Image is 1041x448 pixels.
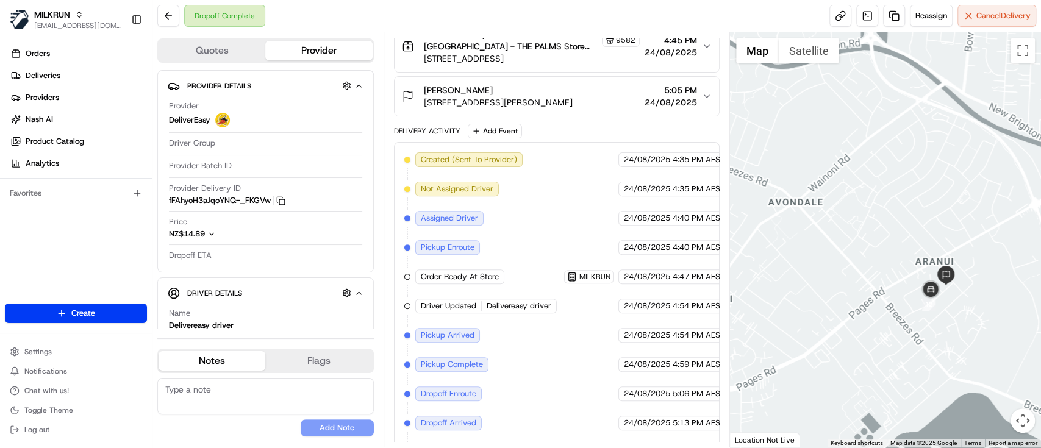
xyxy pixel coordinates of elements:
[5,382,147,399] button: Chat with us!
[5,421,147,438] button: Log out
[24,425,49,435] span: Log out
[421,330,474,341] span: Pickup Arrived
[5,5,126,34] button: MILKRUNMILKRUN[EMAIL_ADDRESS][DOMAIN_NAME]
[964,439,981,446] a: Terms (opens in new tab)
[5,402,147,419] button: Toggle Theme
[168,76,363,96] button: Provider Details
[421,388,476,399] span: Dropoff Enroute
[169,195,285,206] button: fFAhyoH3aJqoYNQ-_FKGVw
[989,439,1037,446] a: Report a map error
[265,41,372,60] button: Provider
[5,44,152,63] a: Orders
[487,300,551,311] span: Delivereasy driver
[395,21,719,72] button: Woolworths Supermarket [GEOGRAPHIC_DATA] - THE PALMS Store Manager9582[STREET_ADDRESS]4:45 PM24/0...
[424,84,493,96] span: [PERSON_NAME]
[624,359,670,370] span: 24/08/2025
[5,110,152,129] a: Nash AI
[673,271,724,282] span: 4:47 PM AEST
[34,9,70,21] button: MILKRUN
[24,405,73,415] span: Toggle Theme
[159,351,265,371] button: Notes
[169,160,232,171] span: Provider Batch ID
[922,297,935,311] div: 12
[215,113,230,127] img: delivereasy_logo.png
[468,124,522,138] button: Add Event
[169,320,234,331] div: Delivereasy driver
[187,288,242,298] span: Driver Details
[169,308,190,319] span: Name
[624,418,670,428] span: 24/08/2025
[976,10,1031,21] span: Cancel Delivery
[645,34,697,46] span: 4:45 PM
[5,88,152,107] a: Providers
[673,388,724,399] span: 5:06 PM AEST
[26,92,59,103] span: Providers
[421,300,476,311] span: Driver Updated
[159,41,265,60] button: Quotes
[957,5,1036,27] button: CancelDelivery
[673,418,724,428] span: 5:13 PM AEST
[673,242,724,253] span: 4:40 PM AEST
[421,154,517,165] span: Created (Sent To Provider)
[673,213,724,224] span: 4:40 PM AEST
[5,66,152,85] a: Deliveries
[616,35,635,45] span: 9582
[624,300,670,311] span: 24/08/2025
[421,242,474,253] span: Pickup Enroute
[5,343,147,360] button: Settings
[421,271,499,282] span: Order Ready At Store
[24,366,67,376] span: Notifications
[1011,408,1035,433] button: Map camera controls
[624,213,670,224] span: 24/08/2025
[890,439,957,446] span: Map data ©2025 Google
[645,96,697,108] span: 24/08/2025
[779,38,839,63] button: Show satellite imagery
[421,183,493,194] span: Not Assigned Driver
[915,10,947,21] span: Reassign
[26,136,84,147] span: Product Catalog
[424,96,573,108] span: [STREET_ADDRESS][PERSON_NAME]
[733,432,773,447] a: Open this area in Google Maps (opens a new window)
[26,158,59,169] span: Analytics
[34,21,121,30] button: [EMAIL_ADDRESS][DOMAIN_NAME]
[733,432,773,447] img: Google
[624,330,670,341] span: 24/08/2025
[169,115,210,126] span: DeliverEasy
[71,308,95,319] span: Create
[169,250,212,261] span: Dropoff ETA
[421,213,478,224] span: Assigned Driver
[624,183,670,194] span: 24/08/2025
[673,300,724,311] span: 4:54 PM AEST
[421,418,476,428] span: Dropoff Arrived
[645,84,697,96] span: 5:05 PM
[5,304,147,323] button: Create
[424,28,599,52] span: Woolworths Supermarket [GEOGRAPHIC_DATA] - THE PALMS Store Manager
[5,183,147,203] div: Favorites
[624,242,670,253] span: 24/08/2025
[26,114,53,125] span: Nash AI
[624,388,670,399] span: 24/08/2025
[187,81,251,91] span: Provider Details
[24,386,69,396] span: Chat with us!
[673,359,724,370] span: 4:59 PM AEST
[673,154,724,165] span: 4:35 PM AEST
[831,439,883,447] button: Keyboard shortcuts
[730,432,800,447] div: Location Not Live
[10,10,29,29] img: MILKRUN
[26,48,50,59] span: Orders
[421,359,483,370] span: Pickup Complete
[169,138,215,149] span: Driver Group
[5,154,152,173] a: Analytics
[395,77,719,116] button: [PERSON_NAME][STREET_ADDRESS][PERSON_NAME]5:05 PM24/08/2025
[394,126,460,136] div: Delivery Activity
[265,351,372,371] button: Flags
[169,229,276,240] button: NZ$14.89
[169,229,205,239] span: NZ$14.89
[673,183,724,194] span: 4:35 PM AEST
[169,101,199,112] span: Provider
[169,183,241,194] span: Provider Delivery ID
[579,272,610,282] span: MILKRUN
[624,271,670,282] span: 24/08/2025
